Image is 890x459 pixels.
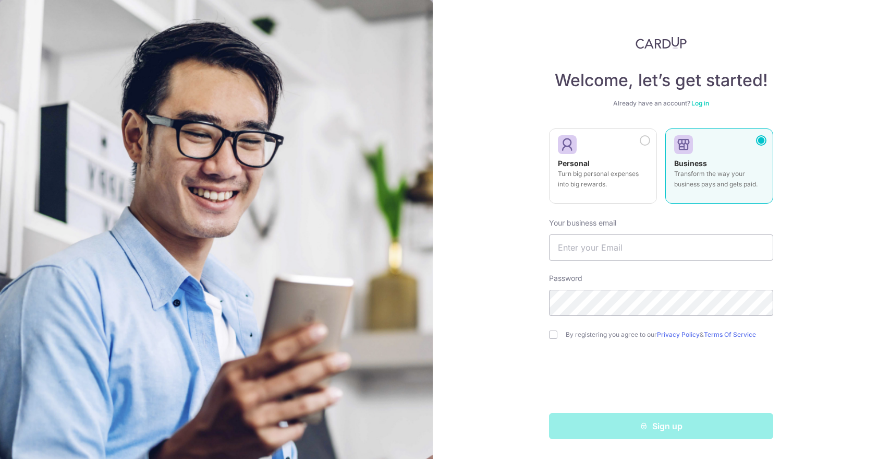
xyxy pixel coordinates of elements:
iframe: reCAPTCHA [582,360,740,401]
a: Terms Of Service [704,331,756,338]
label: Password [549,273,582,284]
a: Personal Turn big personal expenses into big rewards. [549,128,657,210]
div: Already have an account? [549,99,773,108]
strong: Personal [558,159,590,168]
a: Business Transform the way your business pays and gets paid. [665,128,773,210]
strong: Business [674,159,707,168]
p: Turn big personal expenses into big rewards. [558,169,648,190]
a: Log in [691,99,709,107]
p: Transform the way your business pays and gets paid. [674,169,764,190]
label: Your business email [549,218,616,228]
label: By registering you agree to our & [566,331,773,339]
img: CardUp Logo [636,37,687,49]
input: Enter your Email [549,234,773,261]
a: Privacy Policy [657,331,700,338]
h4: Welcome, let’s get started! [549,70,773,91]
